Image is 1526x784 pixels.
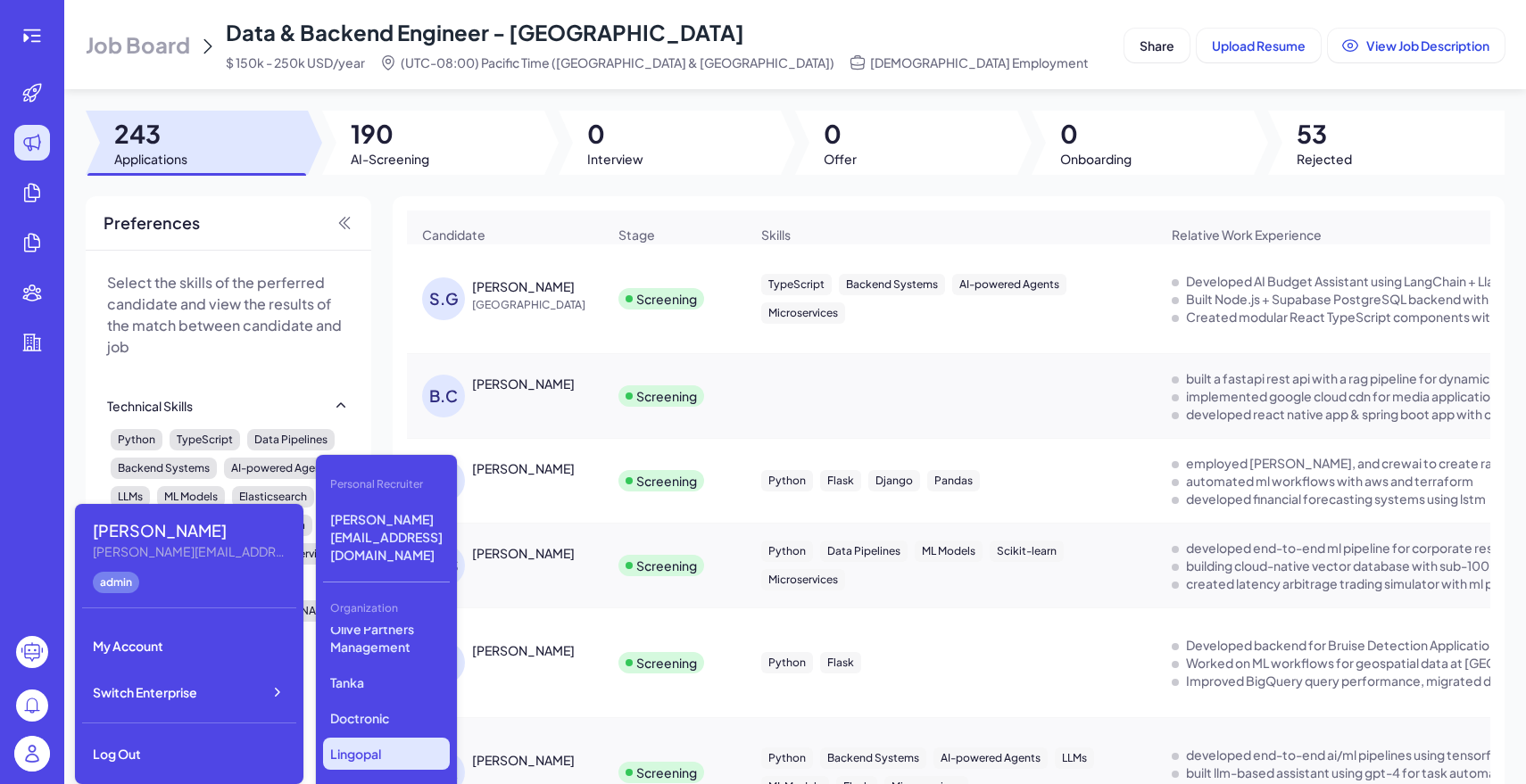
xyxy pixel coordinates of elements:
[401,54,834,71] span: (UTC-08:00) Pacific Time ([GEOGRAPHIC_DATA] & [GEOGRAPHIC_DATA])
[107,272,350,358] p: Select the skills of the perferred candidate and view the results of the match between candidate ...
[111,458,217,479] div: Backend Systems
[636,387,697,405] div: Screening
[247,429,335,450] div: Data Pipelines
[1186,746,1513,763] div: developed end-to-end ai/ml pipelines using tensorflow
[1172,226,1322,243] span: Relative Work Experience
[323,702,450,734] p: Doctronic
[761,302,845,324] div: Microservices
[323,593,450,623] div: Organization
[1366,37,1489,54] span: View Job Description
[82,626,296,665] div: My Account
[761,470,813,491] div: Python
[224,458,338,479] div: AI-powered Agents
[636,557,697,574] div: Screening
[915,541,983,562] div: ML Models
[351,150,429,168] span: AI-Screening
[636,654,697,672] div: Screening
[824,118,857,150] span: 0
[157,486,225,508] div: ML Models
[587,118,643,150] span: 0
[1060,118,1132,150] span: 0
[226,54,365,71] span: $ 150k - 250k USD/year
[1297,118,1352,150] span: 53
[1055,747,1094,769] div: LLMs
[472,375,575,392] div: Bryan Chhorb
[107,397,193,415] div: Technical Skills
[111,429,162,450] div: Python
[868,470,920,491] div: Django
[472,277,575,295] div: Siddhant Gade
[114,118,187,150] span: 243
[1186,472,1473,490] div: automated ml workflows with aws and terraform
[82,734,296,773] div: Log Out
[472,544,575,562] div: Gerald Sebastian
[820,747,926,769] div: Backend Systems
[990,541,1064,562] div: Scikit-learn
[1186,763,1519,781] div: built llm-based assistant using gpt-4 for task automation
[1186,490,1486,508] div: developed financial forecasting systems using lstm
[111,486,150,508] div: LLMs
[93,518,289,542] div: Maggie
[170,429,240,450] div: TypeScript
[870,54,1089,71] span: [DEMOGRAPHIC_DATA] Employment
[1124,29,1190,62] button: Share
[323,469,450,499] div: Personal Recruiter
[472,296,606,314] span: [GEOGRAPHIC_DATA]
[1140,37,1174,54] span: Share
[323,613,450,663] p: Olive Partners Management
[472,751,575,769] div: Chakradhar Reddy Nemalidinne
[422,226,485,243] span: Candidate
[618,226,655,243] span: Stage
[14,736,50,772] img: user_logo.png
[1186,272,1522,290] div: Developed AI Budget Assistant using LangChain + Llama 3
[820,652,861,673] div: Flask
[472,641,575,659] div: Vishesh Saluja
[820,541,908,562] div: Data Pipelines
[933,747,1048,769] div: AI-powered Agents
[323,503,450,571] p: [PERSON_NAME][EMAIL_ADDRESS][DOMAIN_NAME]
[636,763,697,781] div: Screening
[820,470,861,491] div: Flask
[1297,150,1352,168] span: Rejected
[422,277,465,320] div: S.G
[927,470,980,491] div: Pandas
[323,666,450,698] p: Tanka
[761,541,813,562] div: Python
[104,210,200,235] span: Preferences
[587,150,643,168] span: Interview
[323,738,450,770] p: Lingopal
[114,150,187,168] span: Applications
[351,118,429,150] span: 190
[226,19,744,45] span: Data & Backend Engineer - [GEOGRAPHIC_DATA]
[232,486,314,508] div: Elasticsearch
[422,375,465,417] div: B.C
[93,542,289,561] div: Maggie@joinbrix.com
[761,569,845,590] div: Microservices
[1328,29,1505,62] button: View Job Description
[839,274,945,295] div: Backend Systems
[93,572,139,593] div: admin
[761,652,813,673] div: Python
[1197,29,1321,62] button: Upload Resume
[472,459,575,477] div: Raviteja Kalavena
[636,290,697,308] div: Screening
[824,150,857,168] span: Offer
[93,683,197,701] span: Switch Enterprise
[86,30,190,59] span: Job Board
[761,274,832,295] div: TypeScript
[761,747,813,769] div: Python
[1060,150,1132,168] span: Onboarding
[1212,37,1306,54] span: Upload Resume
[761,226,791,243] span: Skills
[636,472,697,490] div: Screening
[952,274,1066,295] div: AI-powered Agents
